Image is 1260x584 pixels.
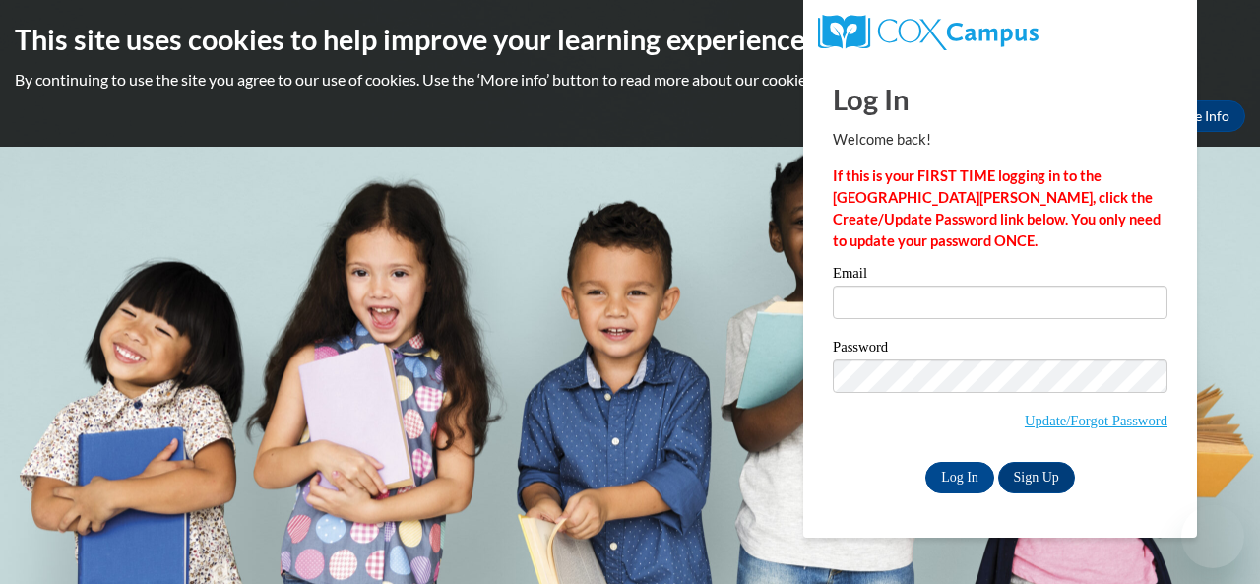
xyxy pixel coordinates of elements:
p: Welcome back! [833,129,1167,151]
h1: Log In [833,79,1167,119]
a: Update/Forgot Password [1025,413,1167,428]
strong: If this is your FIRST TIME logging in to the [GEOGRAPHIC_DATA][PERSON_NAME], click the Create/Upd... [833,167,1161,249]
a: More Info [1153,100,1245,132]
label: Email [833,266,1167,286]
input: Log In [925,462,994,493]
img: COX Campus [818,15,1039,50]
label: Password [833,340,1167,359]
iframe: Button to launch messaging window [1181,505,1244,568]
a: Sign Up [998,462,1075,493]
p: By continuing to use the site you agree to our use of cookies. Use the ‘More info’ button to read... [15,69,1245,91]
h2: This site uses cookies to help improve your learning experience. [15,20,1245,59]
